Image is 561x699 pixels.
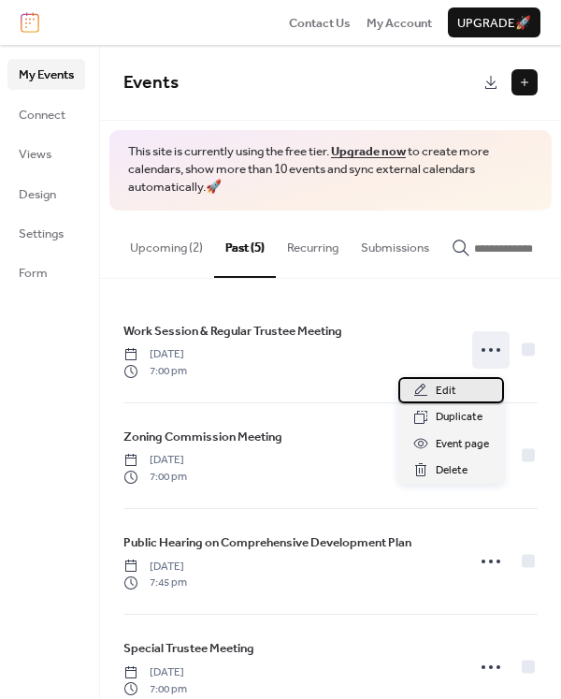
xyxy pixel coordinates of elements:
span: [DATE] [123,346,187,363]
a: Settings [7,218,85,248]
span: Work Session & Regular Trustee Meeting [123,322,342,341]
button: Upcoming (2) [119,211,214,276]
span: Upgrade 🚀 [457,14,531,33]
span: Delete [436,461,467,480]
button: Upgrade🚀 [448,7,540,37]
span: [DATE] [123,664,187,681]
span: Events [123,66,179,100]
span: 7:00 pm [123,681,187,698]
button: Past (5) [214,211,276,278]
a: Design [7,179,85,209]
a: Connect [7,99,85,129]
button: Recurring [276,211,350,276]
a: Upgrade now [331,139,406,164]
span: Special Trustee Meeting [123,639,254,658]
span: My Events [19,66,74,84]
span: Event page [436,435,489,454]
span: [DATE] [123,559,187,575]
span: [DATE] [123,452,187,469]
a: My Account [367,13,432,32]
span: 7:45 pm [123,575,187,591]
span: Duplicate [436,408,482,427]
span: Zoning Commission Meeting [123,428,282,446]
span: Edit [436,382,456,400]
a: My Events [7,59,85,89]
button: Submissions [350,211,440,276]
span: Public Hearing on Comprehensive Development Plan [123,533,411,552]
a: Zoning Commission Meeting [123,427,282,447]
a: Views [7,138,85,168]
span: Form [19,264,48,283]
a: Special Trustee Meeting [123,638,254,659]
span: Settings [19,225,64,243]
span: Design [19,185,56,204]
span: 7:00 pm [123,469,187,486]
a: Public Hearing on Comprehensive Development Plan [123,532,411,553]
a: Contact Us [289,13,351,32]
span: Views [19,145,51,164]
span: 7:00 pm [123,363,187,380]
span: Connect [19,106,65,124]
span: This site is currently using the free tier. to create more calendars, show more than 10 events an... [128,143,533,197]
span: Contact Us [289,14,351,33]
img: logo [21,12,39,33]
a: Form [7,257,85,287]
span: My Account [367,14,432,33]
a: Work Session & Regular Trustee Meeting [123,321,342,342]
